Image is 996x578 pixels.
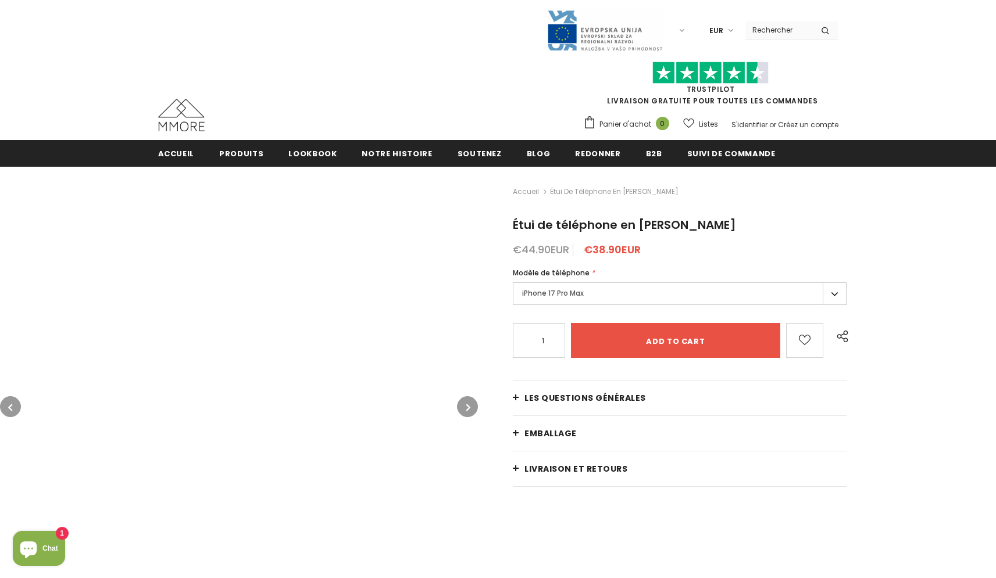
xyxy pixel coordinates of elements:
[575,148,620,159] span: Redonner
[524,428,577,439] span: EMBALLAGE
[513,416,847,451] a: EMBALLAGE
[652,62,769,84] img: Faites confiance aux étoiles pilotes
[550,185,679,199] span: Étui de téléphone en [PERSON_NAME]
[646,140,662,166] a: B2B
[158,148,195,159] span: Accueil
[745,21,812,38] input: Search Site
[646,148,662,159] span: B2B
[583,67,838,106] span: LIVRAISON GRATUITE POUR TOUTES LES COMMANDES
[219,148,263,159] span: Produits
[513,282,847,305] label: iPhone 17 Pro Max
[513,268,590,278] span: Modèle de téléphone
[709,25,723,37] span: EUR
[458,140,502,166] a: soutenez
[158,99,205,131] img: Cas MMORE
[599,119,651,130] span: Panier d'achat
[288,140,337,166] a: Lookbook
[513,242,569,257] span: €44.90EUR
[583,116,675,133] a: Panier d'achat 0
[524,392,646,404] span: Les questions générales
[687,84,735,94] a: TrustPilot
[362,148,432,159] span: Notre histoire
[9,531,69,569] inbox-online-store-chat: Shopify online store chat
[458,148,502,159] span: soutenez
[513,380,847,415] a: Les questions générales
[687,140,776,166] a: Suivi de commande
[731,120,767,130] a: S'identifier
[699,119,718,130] span: Listes
[219,140,263,166] a: Produits
[687,148,776,159] span: Suivi de commande
[769,120,776,130] span: or
[527,140,551,166] a: Blog
[656,117,669,130] span: 0
[575,140,620,166] a: Redonner
[547,25,663,35] a: Javni Razpis
[513,185,539,199] a: Accueil
[584,242,641,257] span: €38.90EUR
[513,451,847,486] a: Livraison et retours
[524,463,627,475] span: Livraison et retours
[527,148,551,159] span: Blog
[158,140,195,166] a: Accueil
[288,148,337,159] span: Lookbook
[571,323,780,358] input: Add to cart
[683,114,718,134] a: Listes
[547,9,663,52] img: Javni Razpis
[362,140,432,166] a: Notre histoire
[513,217,736,233] span: Étui de téléphone en [PERSON_NAME]
[778,120,838,130] a: Créez un compte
